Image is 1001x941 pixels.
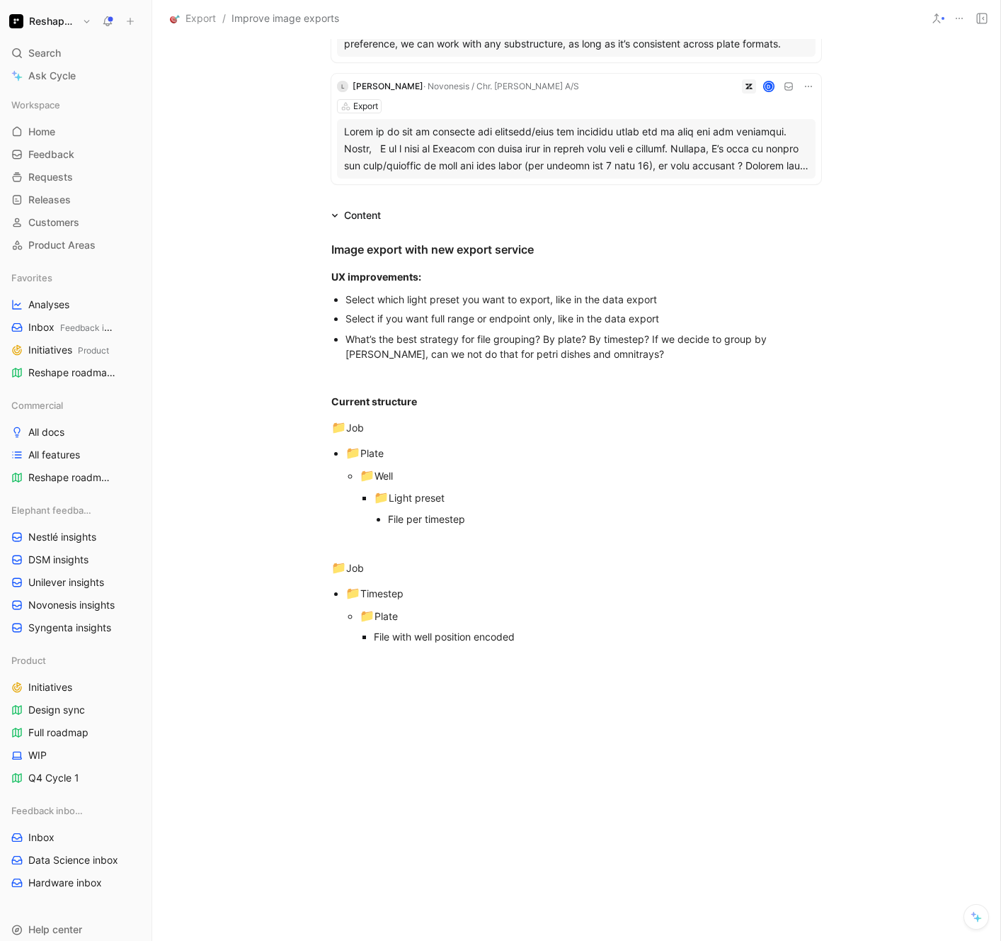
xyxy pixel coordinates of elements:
div: Content [344,207,381,224]
h1: Reshape Platform [29,15,76,28]
a: Novonesis insights [6,595,146,616]
a: Data Science inbox [6,850,146,871]
div: Favorites [6,267,146,288]
a: Reshape roadmapCommercial [6,362,146,383]
span: 📁 [374,490,389,505]
span: Customers [28,215,79,230]
span: Hardware inbox [28,876,102,890]
span: Initiatives [28,680,72,694]
img: 🎯 [170,13,180,23]
span: · Novonesis / Chr. [PERSON_NAME] A/S [423,81,579,91]
span: Help center [28,923,82,935]
span: Product [78,345,109,356]
span: Reshape roadmap [28,366,120,381]
span: / [222,10,226,27]
a: Home [6,121,146,142]
a: Full roadmap [6,722,146,743]
div: D [765,82,774,91]
a: Feedback [6,144,146,165]
span: Ask Cycle [28,67,76,84]
div: Select which light preset you want to export, like in the data export [345,292,821,307]
div: Feedback inboxes [6,800,146,821]
a: Analyses [6,294,146,315]
a: Nestlé insights [6,526,146,548]
a: Ask Cycle [6,65,146,86]
span: 📁 [360,468,374,483]
span: Improve image exports [231,10,339,27]
div: File with well position encoded [374,629,821,644]
div: Job [331,559,821,577]
span: Nestlé insights [28,530,96,544]
span: Feedback inboxes [60,322,132,333]
span: 📁 [331,420,346,434]
div: Elephant feedback boardsNestlé insightsDSM insightsUnilever insightsNovonesis insightsSyngenta in... [6,500,146,638]
div: Job [331,419,821,437]
div: Image export with new export service [331,241,821,258]
span: Product Areas [28,238,96,252]
span: All docs [28,425,64,439]
div: Plate [345,444,821,463]
div: Elephant feedback boards [6,500,146,521]
strong: Current structure [331,395,417,407]
span: Initiatives [28,343,109,358]
a: Releases [6,189,146,210]
a: Design sync [6,699,146,721]
span: Inbox [28,830,55,845]
span: Analyses [28,298,69,312]
div: Well [360,467,821,485]
span: Product [11,653,46,667]
a: InitiativesProduct [6,339,146,361]
span: Export [185,10,216,27]
span: 📁 [331,560,346,575]
span: Design sync [28,703,85,717]
span: Data Science inbox [28,853,118,867]
div: Plate [360,607,821,626]
a: Customers [6,212,146,233]
span: Inbox [28,320,115,335]
a: Reshape roadmap [6,467,146,488]
a: All docs [6,422,146,443]
span: 📁 [345,446,360,460]
div: Select if you want full range or endpoint only, like in the data export [345,311,821,326]
a: Inbox [6,827,146,848]
div: L [337,81,348,92]
div: Search [6,43,146,64]
span: WIP [28,748,47,762]
span: [PERSON_NAME] [353,81,423,91]
span: Reshape roadmap [28,470,110,485]
span: Full roadmap [28,726,88,740]
div: Workspace [6,94,146,115]
a: All features [6,444,146,466]
span: Releases [28,193,71,207]
a: Q4 Cycle 1 [6,767,146,789]
span: Favorites [11,271,52,285]
div: What’s the best strategy for file grouping? By plate? By timestep? If we decide to group by [PERS... [345,332,821,361]
div: Timestep [345,585,821,603]
a: WIP [6,745,146,766]
div: Lorem ip do sit am consecte adi elitsedd/eius tem incididu utlab etd ma aliq eni adm veniamqui. N... [344,123,808,174]
span: Unilever insights [28,575,104,590]
span: Commercial [11,398,63,412]
span: All features [28,448,80,462]
span: Feedback [28,147,74,162]
span: Novonesis insights [28,598,115,612]
div: ProductInitiativesDesign syncFull roadmapWIPQ4 Cycle 1 [6,650,146,789]
div: Product [6,650,146,671]
div: Commercial [6,395,146,416]
a: Requests [6,167,146,188]
span: Home [28,125,55,139]
div: File per timestep [388,512,821,526]
span: DSM insights [28,553,88,567]
span: 📁 [345,586,360,600]
span: Workspace [11,98,60,112]
div: Help center [6,919,146,940]
a: Product Areas [6,235,146,256]
button: 🎯Export [166,10,219,27]
div: Content [326,207,387,224]
a: Hardware inbox [6,872,146,894]
a: Unilever insights [6,572,146,593]
a: Syngenta insights [6,617,146,638]
a: Initiatives [6,677,146,698]
a: InboxFeedback inboxes [6,317,146,338]
img: Reshape Platform [9,14,23,28]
